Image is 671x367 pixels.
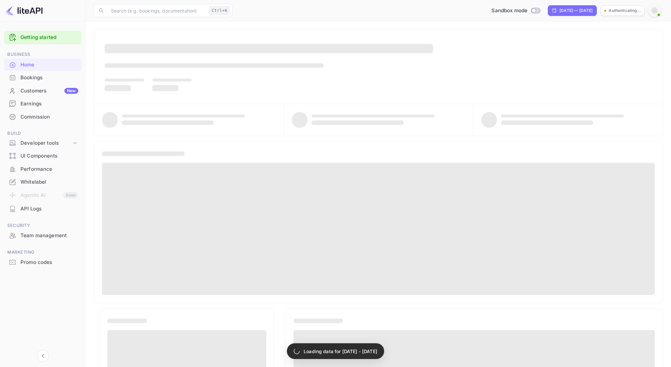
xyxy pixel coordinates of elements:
div: Earnings [20,100,78,108]
a: Earnings [4,97,82,110]
div: [DATE] — [DATE] [559,8,592,14]
div: Promo codes [20,259,78,266]
a: Team management [4,229,82,241]
p: Loading data for [DATE] - [DATE] [304,348,377,355]
span: Marketing [4,249,82,256]
div: Commission [20,113,78,121]
a: Promo codes [4,256,82,268]
div: Developer tools [4,137,82,149]
span: Sandbox mode [491,7,527,15]
div: UI Components [20,152,78,160]
a: Commission [4,111,82,123]
a: CustomersNew [4,85,82,97]
div: Whitelabel [20,178,78,186]
a: API Logs [4,202,82,215]
a: Whitelabel [4,176,82,188]
div: Ctrl+K [209,6,230,15]
div: Getting started [4,31,82,44]
img: LiteAPI logo [5,5,43,16]
a: Getting started [20,34,78,41]
span: Security [4,222,82,229]
div: Promo codes [4,256,82,269]
div: Home [20,61,78,69]
a: UI Components [4,150,82,162]
div: Team management [20,232,78,239]
div: New [64,88,78,94]
span: Build [4,130,82,137]
div: API Logs [4,202,82,215]
div: Performance [20,165,78,173]
a: Bookings [4,71,82,84]
div: Developer tools [20,139,72,147]
div: API Logs [20,205,78,213]
p: Authenticating... [609,8,641,14]
div: Bookings [20,74,78,82]
div: Team management [4,229,82,242]
div: Customers [20,87,78,95]
span: Business [4,51,82,58]
div: Switch to Production mode [489,7,543,15]
input: Search (e.g. bookings, documentation) [107,4,207,17]
div: Bookings [4,71,82,84]
div: Click to change the date range period [548,5,597,16]
button: Collapse navigation [37,350,49,362]
div: Performance [4,163,82,176]
a: Performance [4,163,82,175]
a: Home [4,58,82,71]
